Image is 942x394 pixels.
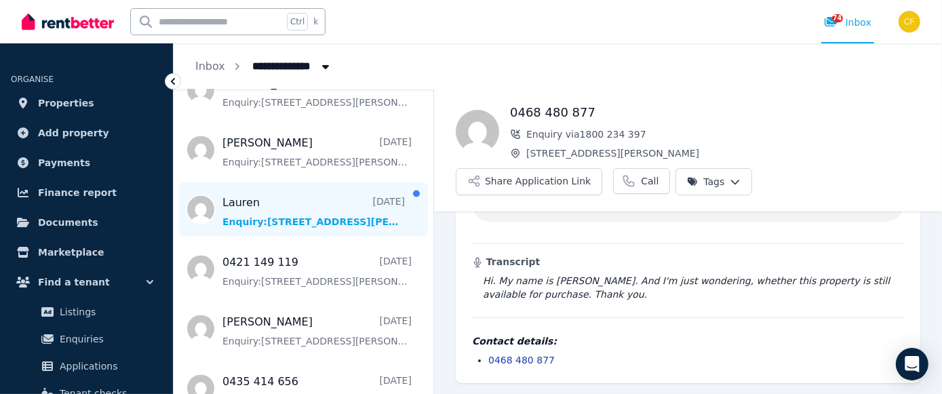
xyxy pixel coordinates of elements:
[22,12,114,32] img: RentBetter
[16,298,157,326] a: Listings
[313,16,318,27] span: k
[526,146,920,160] span: [STREET_ADDRESS][PERSON_NAME]
[174,43,354,90] nav: Breadcrumb
[11,149,162,176] a: Payments
[60,331,151,347] span: Enquiries
[38,95,94,111] span: Properties
[222,75,412,109] a: [PERSON_NAME][DATE]Enquiry:[STREET_ADDRESS][PERSON_NAME].
[38,184,117,201] span: Finance report
[11,209,162,236] a: Documents
[488,355,555,366] a: 0468 480 877
[60,358,151,374] span: Applications
[222,314,412,348] a: [PERSON_NAME][DATE]Enquiry:[STREET_ADDRESS][PERSON_NAME].
[613,168,670,194] a: Call
[526,127,920,141] span: Enquiry via 1800 234 397
[222,254,412,288] a: 0421 149 119[DATE]Enquiry:[STREET_ADDRESS][PERSON_NAME].
[11,239,162,266] a: Marketplace
[11,90,162,117] a: Properties
[222,195,405,229] a: Lauren[DATE]Enquiry:[STREET_ADDRESS][PERSON_NAME].
[472,334,904,348] h4: Contact details:
[456,110,499,153] img: 0468 480 877
[687,175,724,189] span: Tags
[16,353,157,380] a: Applications
[287,13,308,31] span: Ctrl
[510,103,920,122] h1: 0468 480 877
[11,179,162,206] a: Finance report
[38,155,90,171] span: Payments
[472,255,904,269] h3: Transcript
[60,304,151,320] span: Listings
[832,14,843,22] span: 74
[38,244,104,260] span: Marketplace
[472,274,904,301] blockquote: Hi. My name is [PERSON_NAME]. And I'm just wondering, whether this property is still available fo...
[899,11,920,33] img: Christos Fassoulidis
[195,60,225,73] a: Inbox
[11,75,54,84] span: ORGANISE
[38,125,109,141] span: Add property
[675,168,752,195] button: Tags
[38,274,110,290] span: Find a tenant
[11,269,162,296] button: Find a tenant
[38,214,98,231] span: Documents
[456,168,602,195] button: Share Application Link
[896,348,928,380] div: Open Intercom Messenger
[222,135,412,169] a: [PERSON_NAME][DATE]Enquiry:[STREET_ADDRESS][PERSON_NAME].
[641,174,659,188] span: Call
[11,119,162,146] a: Add property
[824,16,871,29] div: Inbox
[16,326,157,353] a: Enquiries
